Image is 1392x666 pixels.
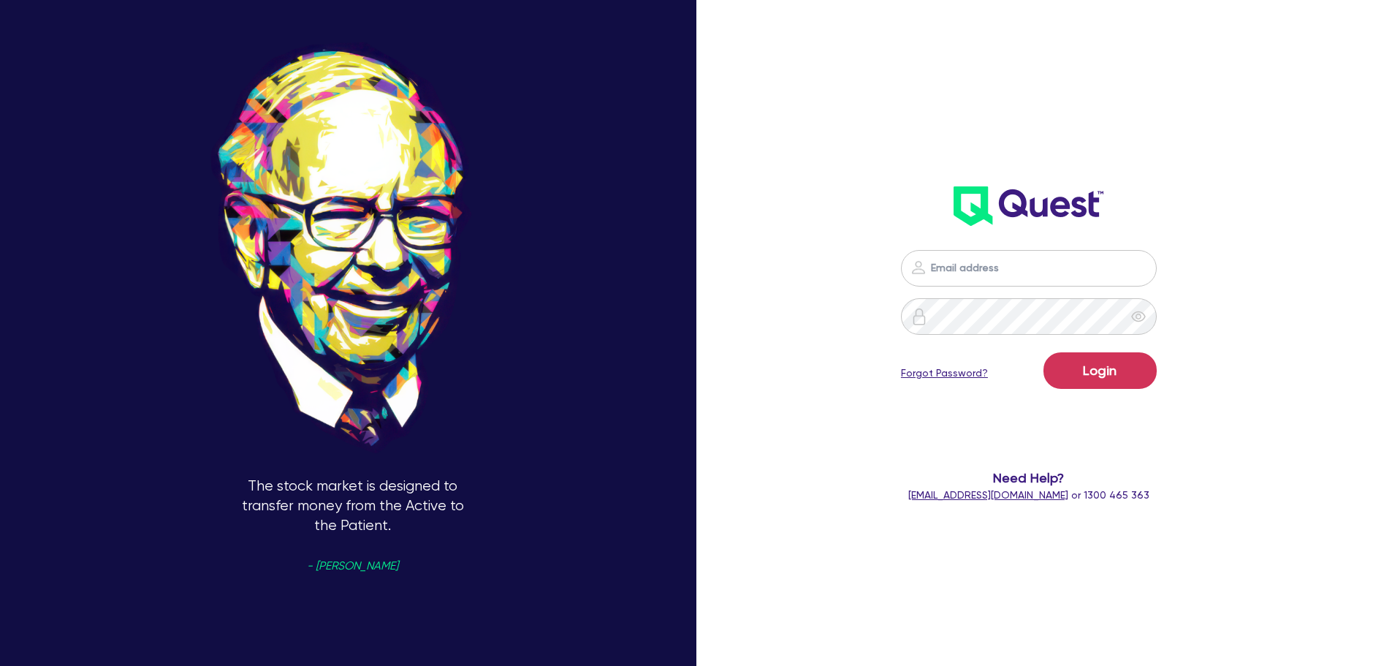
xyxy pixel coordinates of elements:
img: icon-password [910,308,928,325]
span: - [PERSON_NAME] [307,561,398,572]
span: eye [1131,309,1146,324]
a: Forgot Password? [901,366,988,381]
button: Login [1043,352,1157,389]
img: icon-password [910,259,927,276]
a: [EMAIL_ADDRESS][DOMAIN_NAME] [908,489,1068,501]
img: wH2k97JdezQIQAAAABJRU5ErkJggg== [954,186,1103,226]
input: Email address [901,250,1157,287]
span: or 1300 465 363 [908,489,1149,501]
span: Need Help? [843,468,1216,488]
